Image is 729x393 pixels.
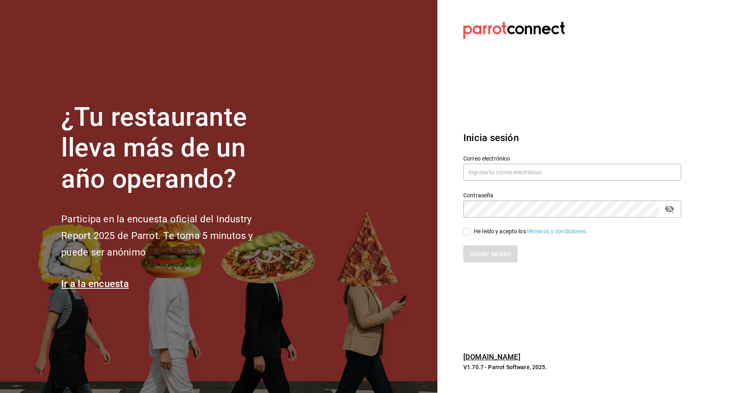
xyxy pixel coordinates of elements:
a: Términos y condiciones. [526,228,587,235]
a: Ir a la encuesta [61,278,129,289]
h1: ¿Tu restaurante lleva más de un año operando? [61,102,280,195]
p: V1.70.7 - Parrot Software, 2025. [463,363,681,371]
label: Correo electrónico [463,155,681,161]
input: Ingresa tu correo electrónico [463,164,681,181]
div: He leído y acepto los [474,227,587,236]
button: passwordField [663,202,676,216]
a: [DOMAIN_NAME] [463,353,520,361]
h2: Participa en la encuesta oficial del Industry Report 2025 de Parrot. Te toma 5 minutos y puede se... [61,211,280,260]
h3: Inicia sesión [463,131,681,145]
label: Contraseña [463,192,681,198]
